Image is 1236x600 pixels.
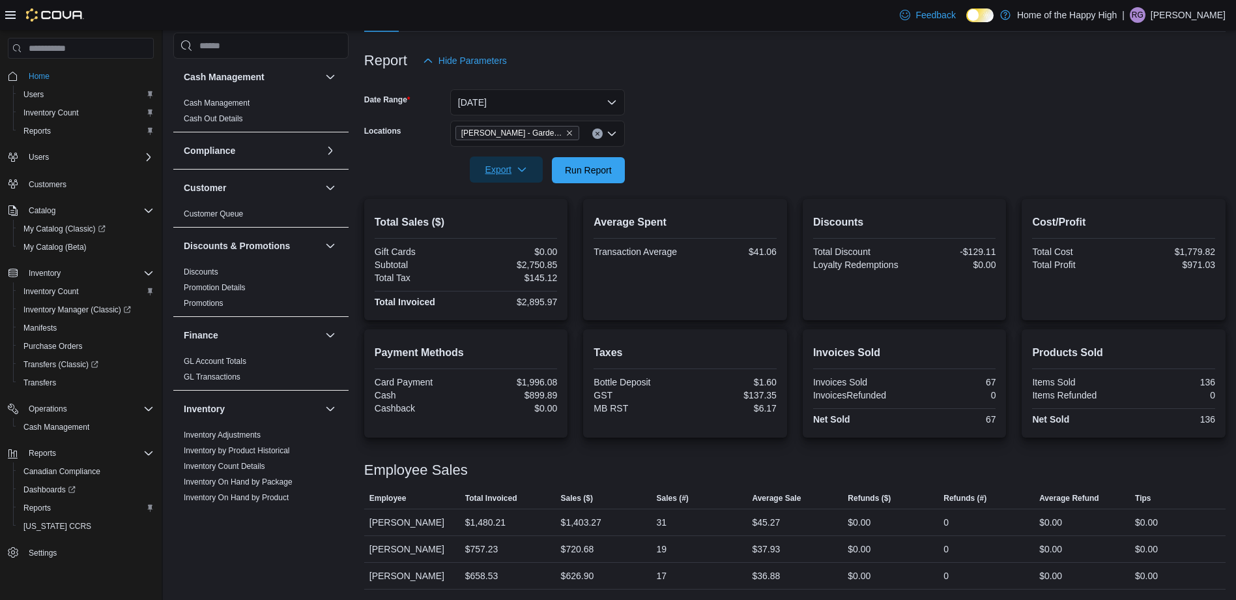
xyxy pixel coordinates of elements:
div: $41.06 [688,247,777,257]
label: Date Range [364,95,410,105]
div: $0.00 [468,403,557,413]
div: Renee Grexton [1130,7,1145,23]
div: $1,996.08 [468,377,557,387]
span: Promotion Details [184,282,246,293]
span: Transfers (Classic) [23,359,98,370]
div: $2,895.97 [468,297,557,307]
a: Transfers [18,375,61,391]
h2: Taxes [594,345,777,361]
button: Open list of options [607,128,617,139]
div: $971.03 [1127,260,1215,270]
div: Total Cost [1032,247,1121,257]
h3: Employee Sales [364,462,468,478]
span: Reports [29,448,56,458]
div: Cash Management [173,95,349,132]
div: $720.68 [561,541,594,557]
button: Canadian Compliance [13,462,159,481]
span: Hide Parameters [438,54,507,67]
a: Customer Queue [184,209,243,218]
a: Inventory On Hand by Package [184,477,293,487]
span: Inventory Count [23,108,79,118]
span: Catalog [29,205,55,216]
div: InvoicesRefunded [813,390,902,400]
div: $0.00 [848,568,870,584]
div: 67 [907,377,996,387]
span: Inventory Count [18,284,154,299]
span: Sales (#) [657,493,689,503]
span: Reports [23,445,154,461]
button: [US_STATE] CCRS [13,517,159,535]
button: Settings [3,543,159,562]
span: My Catalog (Classic) [18,221,154,237]
button: My Catalog (Beta) [13,238,159,256]
span: Customers [23,175,154,192]
a: Transfers (Classic) [13,355,159,374]
div: $1,480.21 [465,515,506,530]
span: My Catalog (Beta) [18,239,154,255]
div: Total Discount [813,247,902,257]
button: Inventory [184,402,320,415]
div: Discounts & Promotions [173,264,349,316]
a: Inventory Manager (Classic) [18,302,136,318]
span: [PERSON_NAME] - Garden Variety [461,127,563,140]
div: $658.53 [465,568,498,584]
div: [PERSON_NAME] [364,536,460,562]
div: 17 [657,568,667,584]
span: My Catalog (Beta) [23,242,87,252]
a: Reports [18,500,56,516]
div: $6.17 [688,403,777,413]
a: Inventory Count [18,105,84,121]
div: Items Refunded [1032,390,1121,400]
div: $0.00 [1039,515,1062,530]
div: Cashback [375,403,463,413]
span: GL Account Totals [184,356,246,367]
span: Customers [29,179,66,190]
div: Customer [173,206,349,227]
div: $0.00 [468,247,557,257]
a: Inventory by Product Historical [184,446,290,455]
span: Inventory Manager (Classic) [18,302,154,318]
h2: Products Sold [1032,345,1215,361]
span: Reports [23,503,51,513]
button: Reports [23,445,61,461]
a: [US_STATE] CCRS [18,518,96,534]
button: Remove Brandon - Meadows - Garden Variety from selection in this group [566,129,573,137]
a: Settings [23,545,62,561]
button: Users [3,148,159,166]
span: Inventory Manager (Classic) [23,305,131,315]
div: $0.00 [848,515,870,530]
span: My Catalog (Classic) [23,224,106,234]
span: Reports [23,126,51,136]
div: -$129.11 [907,247,996,257]
span: GL Transactions [184,372,240,382]
a: Promotion Details [184,283,246,292]
h2: Discounts [813,215,996,230]
span: Inventory On Hand by Package [184,477,293,487]
div: Gift Cards [375,247,463,257]
span: Run Report [565,164,612,177]
span: Cash Management [184,98,250,108]
span: [US_STATE] CCRS [23,521,91,532]
div: $1,403.27 [561,515,601,530]
button: Compliance [184,144,320,157]
button: Discounts & Promotions [323,238,338,254]
a: Dashboards [18,482,81,498]
span: Home [29,71,50,82]
div: 67 [907,414,996,425]
div: $0.00 [1135,515,1158,530]
div: [PERSON_NAME] [364,509,460,535]
span: Cash Management [18,419,154,435]
span: Customer Queue [184,209,243,219]
div: $0.00 [1135,541,1158,557]
span: Employee [369,493,407,503]
a: Purchase Orders [18,338,88,354]
div: $145.12 [468,273,557,283]
span: Canadian Compliance [18,464,154,479]
a: Inventory Count [18,284,84,299]
div: $1,779.82 [1127,247,1215,257]
div: $0.00 [1135,568,1158,584]
span: Transfers [23,378,56,388]
div: Total Tax [375,273,463,283]
div: Loyalty Redemptions [813,260,902,270]
div: $37.93 [752,541,780,557]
